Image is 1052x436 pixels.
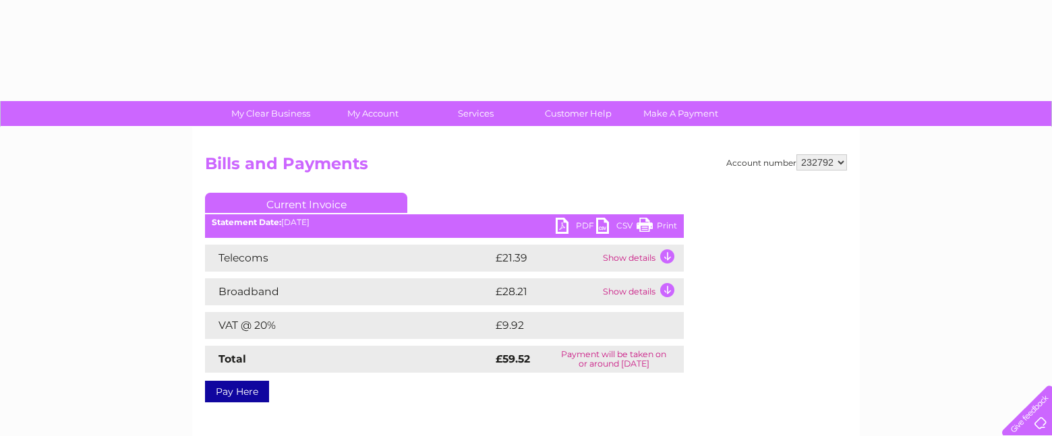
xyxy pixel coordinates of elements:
[215,101,326,126] a: My Clear Business
[205,312,492,339] td: VAT @ 20%
[726,154,847,170] div: Account number
[492,278,600,305] td: £28.21
[205,154,847,180] h2: Bills and Payments
[205,193,407,213] a: Current Invoice
[600,245,684,272] td: Show details
[596,218,637,237] a: CSV
[212,217,281,227] b: Statement Date:
[318,101,429,126] a: My Account
[205,381,269,402] a: Pay Here
[492,245,600,272] td: £21.39
[496,352,530,365] strong: £59.52
[600,278,684,305] td: Show details
[218,352,246,365] strong: Total
[205,278,492,305] td: Broadband
[523,101,634,126] a: Customer Help
[556,218,596,237] a: PDF
[205,218,684,227] div: [DATE]
[420,101,531,126] a: Services
[637,218,677,237] a: Print
[492,312,653,339] td: £9.92
[544,346,684,373] td: Payment will be taken on or around [DATE]
[625,101,736,126] a: Make A Payment
[205,245,492,272] td: Telecoms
